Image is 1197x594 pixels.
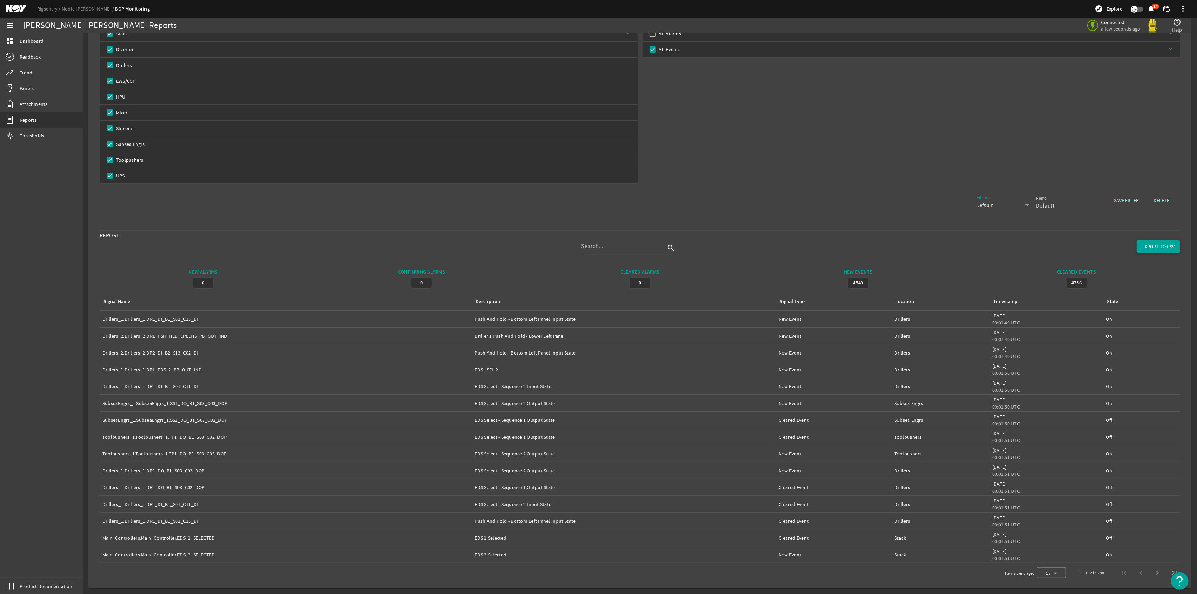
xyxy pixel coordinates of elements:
[894,501,987,508] div: Drillers
[1172,26,1182,33] span: Help
[1114,197,1139,204] span: SAVE FILTER
[1145,19,1159,33] img: Yellowpod.svg
[62,6,115,12] a: Noble [PERSON_NAME]
[20,85,34,92] span: Panels
[1173,18,1182,26] mat-icon: help_outline
[992,505,1020,511] legacy-datetime-component: 00:01:51 UTC
[1101,26,1141,32] span: a few seconds ago
[102,298,466,305] div: Signal Name
[1005,570,1034,577] div: Items per page:
[894,383,987,390] div: Drillers
[992,370,1020,376] legacy-datetime-component: 00:01:50 UTC
[992,514,1007,521] legacy-datetime-component: [DATE]
[779,349,889,356] div: New Event
[992,329,1007,336] legacy-datetime-component: [DATE]
[20,132,45,139] span: Thresholds
[475,298,770,305] div: Description
[115,30,128,37] label: Stack
[103,298,130,305] div: Signal Name
[475,316,773,323] div: Push And Hold - Bottom Left Panel Input State
[475,467,773,474] div: EDS Select - Sequence 2 Output State
[115,6,150,12] a: BOP Monitoring
[115,125,134,132] label: Slipjoint
[1137,240,1180,253] button: EXPORT TO CSV
[475,518,773,525] div: Push And Hold - Bottom Left Panel Input State
[992,437,1020,444] legacy-datetime-component: 00:01:51 UTC
[749,269,968,277] div: New Events
[992,464,1007,470] legacy-datetime-component: [DATE]
[992,498,1007,504] legacy-datetime-component: [DATE]
[895,298,914,305] div: Location
[475,366,773,373] div: EDS - SEL 2
[992,531,1007,538] legacy-datetime-component: [DATE]
[115,46,134,53] label: Diverter
[976,194,991,201] span: Filters:
[894,316,987,323] div: Drillers
[102,534,469,541] div: Main_Controllers.Main_Controller.EDS_1_SELECTED
[992,353,1020,359] legacy-datetime-component: 00:01:49 UTC
[992,521,1020,528] legacy-datetime-component: 00:01:51 UTC
[992,471,1020,477] legacy-datetime-component: 00:01:51 UTC
[115,172,125,179] label: UPS
[1147,5,1156,13] mat-icon: notifications
[1106,298,1175,305] div: State
[992,420,1020,427] legacy-datetime-component: 00:01:50 UTC
[23,22,177,29] div: [PERSON_NAME] [PERSON_NAME] Reports
[779,551,889,558] div: New Event
[992,481,1007,487] legacy-datetime-component: [DATE]
[1106,501,1177,508] div: Off
[1148,194,1175,207] button: DELETE
[531,269,749,277] div: Cleared Alarms
[992,404,1020,410] legacy-datetime-component: 00:01:50 UTC
[475,450,773,457] div: EDS Select - Sequence 2 Output State
[1149,565,1166,581] button: Next page
[992,363,1007,369] legacy-datetime-component: [DATE]
[779,332,889,339] div: New Event
[1106,450,1177,457] div: On
[1106,366,1177,373] div: On
[779,383,889,390] div: New Event
[1079,569,1104,576] div: 1 – 15 of 9290
[102,518,469,525] div: Drillers_1.Drillers_1.DR1_DI_B1_S01_C15_DI
[6,21,14,30] mat-icon: menu
[6,37,14,45] mat-icon: dashboard
[1106,400,1177,407] div: On
[475,551,773,558] div: EDS 2 Selected
[102,400,469,407] div: SubseaEngrs_1.SubseaEngrs_1.SS1_DO_B1_S03_C03_DOP
[1108,194,1144,207] button: SAVE FILTER
[779,501,889,508] div: Cleared Event
[779,534,889,541] div: Cleared Event
[1106,417,1177,424] div: Off
[102,383,469,390] div: Drillers_1.Drillers_1.DR1_DI_B1_S01_C11_DI
[102,551,469,558] div: Main_Controllers.Main_Controller.EDS_2_SELECTED
[779,467,889,474] div: New Event
[102,484,469,491] div: Drillers_1.Drillers_1.DR1_DO_B1_S03_C02_DOP
[894,417,987,424] div: Subsea Engrs
[894,551,987,558] div: Stack
[100,231,120,263] h4: REPORT
[115,77,136,85] label: EWS/CCP
[312,269,531,277] div: Continuing Alarms
[1162,5,1170,13] mat-icon: support_agent
[102,433,469,440] div: Toolpushers_1.Toolpushers_1.TP1_DO_B1_S03_C02_DOP
[779,400,889,407] div: New Event
[658,46,681,53] label: All Events
[1106,534,1177,541] div: Off
[992,413,1007,420] legacy-datetime-component: [DATE]
[629,277,650,289] div: 0
[667,244,675,252] i: search
[894,366,987,373] div: Drillers
[1154,197,1169,204] span: DELETE
[475,433,773,440] div: EDS Select - Sequence 1 Output State
[992,346,1007,352] legacy-datetime-component: [DATE]
[1166,565,1183,581] button: Last page
[894,349,987,356] div: Drillers
[1107,298,1118,305] div: State
[1175,0,1191,17] button: more_vert
[1106,349,1177,356] div: On
[894,467,987,474] div: Drillers
[992,555,1020,561] legacy-datetime-component: 00:01:51 UTC
[848,277,869,289] div: 4549
[779,484,889,491] div: Cleared Event
[1171,572,1189,590] button: Open Resource Center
